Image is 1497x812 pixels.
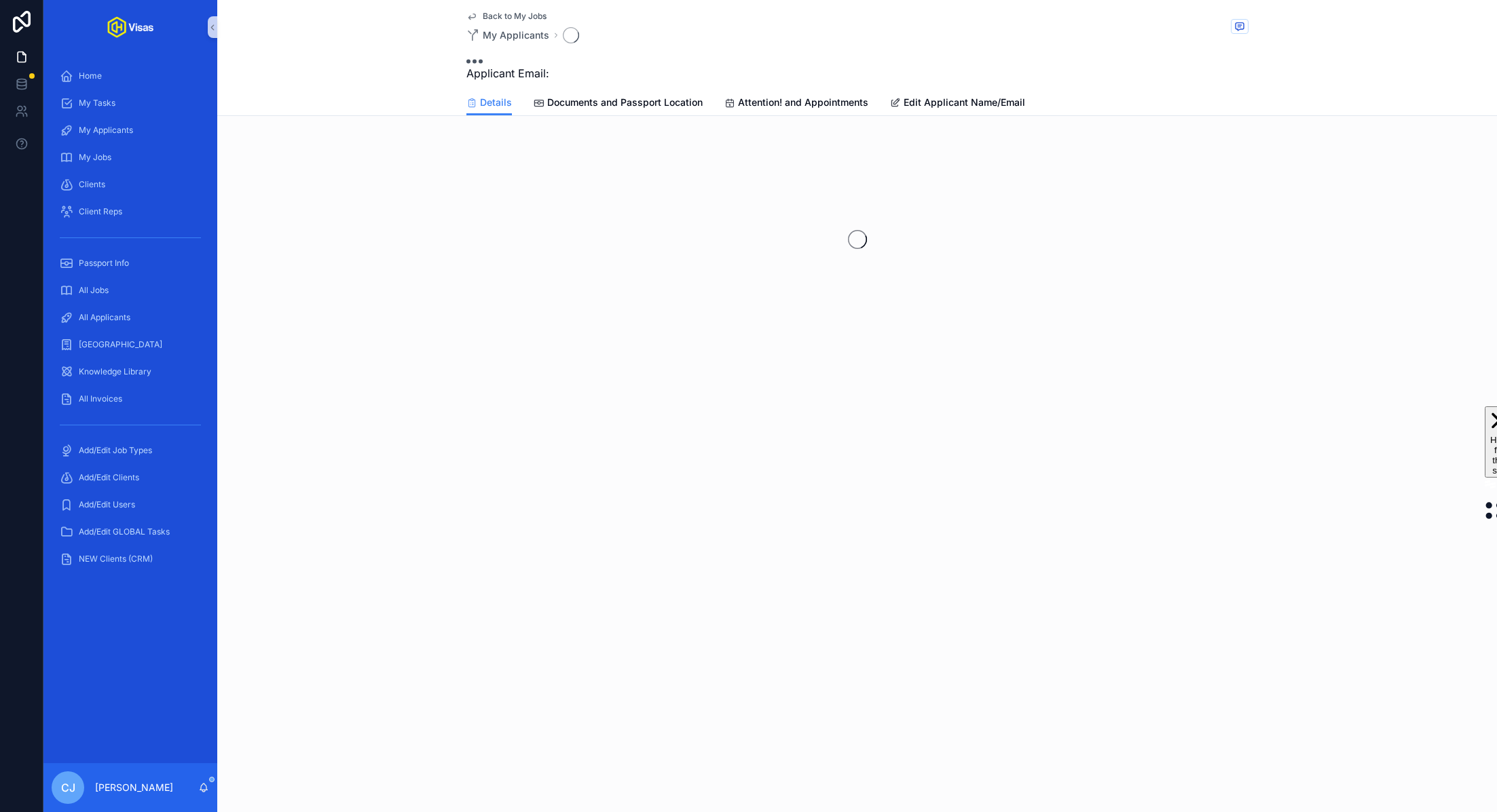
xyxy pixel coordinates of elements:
span: All Jobs [79,285,109,296]
a: Add/Edit GLOBAL Tasks [52,520,209,544]
span: My Jobs [79,152,111,163]
span: NEW Clients (CRM) [79,554,153,564]
a: All Jobs [52,278,209,303]
a: Edit Applicant Name/Email [890,90,1025,117]
a: All Invoices [52,387,209,411]
a: Add/Edit Job Types [52,438,209,463]
a: Passport Info [52,251,209,275]
span: Add/Edit Users [79,499,135,510]
a: Knowledge Library [52,360,209,384]
span: My Tasks [79,98,115,109]
span: My Applicants [483,28,549,42]
span: My Applicants [79,125,133,136]
span: Add/Edit Job Types [79,445,152,456]
span: CJ [61,779,75,796]
span: Clients [79,179,105,190]
span: All Applicants [79,312,130,323]
span: Back to My Jobs [483,11,547,22]
span: Home [79,71,102,81]
a: My Applicants [466,28,549,42]
div: scrollable content [43,54,217,589]
a: Add/Edit Users [52,492,209,517]
span: Edit Applicant Name/Email [904,96,1025,109]
a: My Jobs [52,145,209,170]
span: Attention! and Appointments [738,96,868,109]
span: Add/Edit GLOBAL Tasks [79,526,170,537]
span: All Invoices [79,393,122,404]
a: Details [466,90,512,116]
a: Attention! and Appointments [724,90,868,117]
a: Home [52,64,209,88]
a: Back to My Jobs [466,11,547,22]
span: Passport Info [79,258,129,269]
a: NEW Clients (CRM) [52,547,209,571]
span: [GEOGRAPHIC_DATA] [79,339,162,350]
a: My Tasks [52,91,209,115]
p: [PERSON_NAME] [95,781,173,794]
a: Client Reps [52,199,209,224]
a: [GEOGRAPHIC_DATA] [52,332,209,357]
span: Client Reps [79,206,122,217]
a: All Applicants [52,305,209,330]
span: Add/Edit Clients [79,472,139,483]
a: Clients [52,172,209,197]
span: Documents and Passport Location [547,96,703,109]
a: Add/Edit Clients [52,465,209,490]
img: App logo [107,16,153,38]
a: Documents and Passport Location [534,90,703,117]
a: My Applicants [52,118,209,142]
span: Knowledge Library [79,366,151,377]
span: Details [480,96,512,109]
span: Applicant Email: [466,65,549,81]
